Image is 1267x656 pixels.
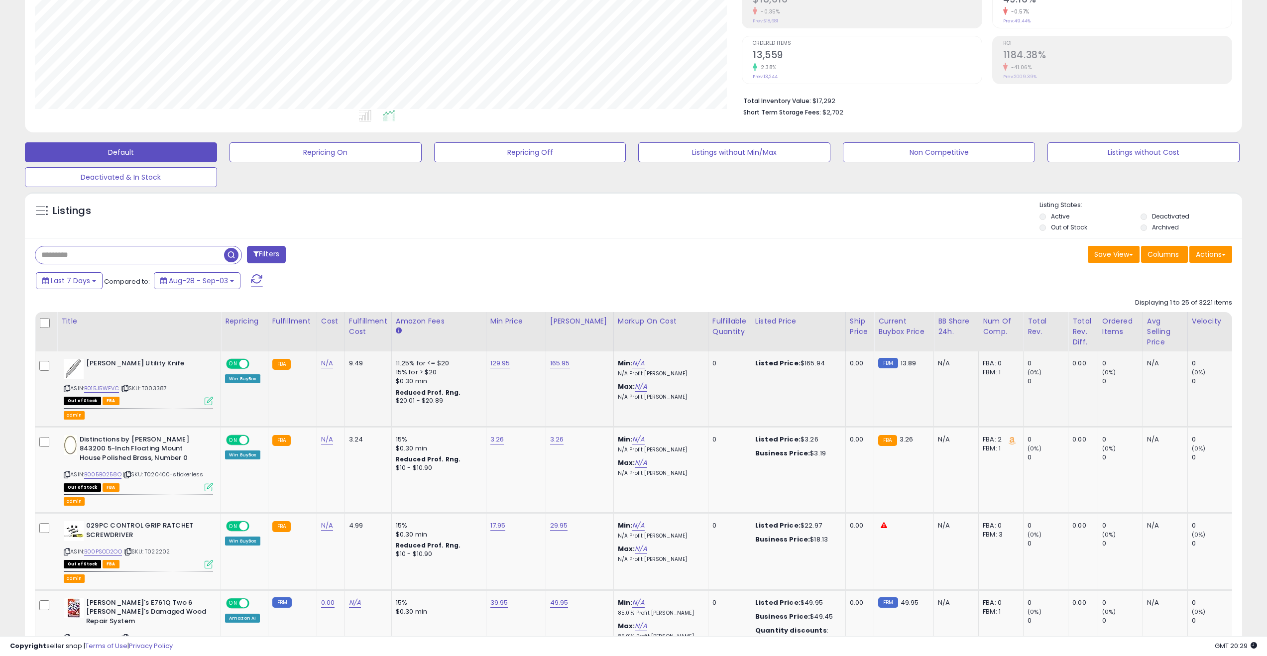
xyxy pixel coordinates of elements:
[1028,539,1068,548] div: 0
[396,521,478,530] div: 15%
[632,435,644,444] a: N/A
[850,521,866,530] div: 0.00
[349,359,384,368] div: 9.49
[248,360,264,368] span: OFF
[900,435,914,444] span: 3.26
[618,316,704,327] div: Markup on Cost
[1192,521,1232,530] div: 0
[1102,453,1143,462] div: 0
[396,598,478,607] div: 15%
[1192,453,1232,462] div: 0
[103,483,119,492] span: FBA
[396,327,402,335] small: Amazon Fees.
[938,521,971,530] div: N/A
[1003,74,1037,80] small: Prev: 2009.39%
[743,108,821,116] b: Short Term Storage Fees:
[1141,246,1188,263] button: Columns
[1152,212,1189,220] label: Deactivated
[85,641,127,651] a: Terms of Use
[1147,598,1180,607] div: N/A
[490,316,542,327] div: Min Price
[618,470,700,477] p: N/A Profit [PERSON_NAME]
[51,276,90,286] span: Last 7 Days
[1072,521,1090,530] div: 0.00
[550,435,564,444] a: 3.26
[755,316,841,327] div: Listed Price
[755,626,827,635] b: Quantity discounts
[755,535,838,544] div: $18.13
[632,358,644,368] a: N/A
[983,607,1016,616] div: FBM: 1
[1135,298,1232,308] div: Displaying 1 to 25 of 3221 items
[850,598,866,607] div: 0.00
[1051,212,1069,220] label: Active
[743,97,811,105] b: Total Inventory Value:
[272,435,291,446] small: FBA
[10,641,46,651] strong: Copyright
[230,142,422,162] button: Repricing On
[227,436,239,444] span: ON
[618,382,635,391] b: Max:
[712,316,747,337] div: Fulfillable Quantity
[1088,246,1140,263] button: Save View
[983,359,1016,368] div: FBA: 0
[1028,531,1041,539] small: (0%)
[635,382,647,392] a: N/A
[490,521,506,531] a: 17.95
[638,142,830,162] button: Listings without Min/Max
[632,598,644,608] a: N/A
[349,598,361,608] a: N/A
[1148,249,1179,259] span: Columns
[169,276,228,286] span: Aug-28 - Sep-03
[64,435,77,455] img: 31SnwXxe5aL._SL40_.jpg
[712,598,743,607] div: 0
[755,521,838,530] div: $22.97
[755,598,838,607] div: $49.95
[396,607,478,616] div: $0.30 min
[321,435,333,444] a: N/A
[618,556,700,563] p: N/A Profit [PERSON_NAME]
[86,359,207,371] b: [PERSON_NAME] Utility Knife
[753,18,778,24] small: Prev: $18,681
[396,359,478,368] div: 11.25% for <= $20
[1072,359,1090,368] div: 0.00
[154,272,240,289] button: Aug-28 - Sep-03
[64,435,213,490] div: ASIN:
[1003,49,1232,63] h2: 1184.38%
[618,394,700,401] p: N/A Profit [PERSON_NAME]
[753,41,981,46] span: Ordered Items
[349,521,384,530] div: 4.99
[1192,616,1232,625] div: 0
[104,277,150,286] span: Compared to:
[225,450,260,459] div: Win BuyBox
[878,316,929,337] div: Current Buybox Price
[1102,435,1143,444] div: 0
[743,94,1225,106] li: $17,292
[1028,598,1068,607] div: 0
[755,612,810,621] b: Business Price:
[248,599,264,607] span: OFF
[1215,641,1257,651] span: 2025-09-11 20:29 GMT
[755,435,838,444] div: $3.26
[618,598,633,607] b: Min:
[878,597,898,608] small: FBM
[618,621,635,631] b: Max:
[1192,359,1232,368] div: 0
[1102,316,1139,337] div: Ordered Items
[983,444,1016,453] div: FBM: 1
[850,316,870,337] div: Ship Price
[64,560,101,568] span: All listings that are currently out of stock and unavailable for purchase on Amazon
[1028,435,1068,444] div: 0
[755,448,810,458] b: Business Price:
[1192,444,1206,452] small: (0%)
[755,358,801,368] b: Listed Price:
[103,397,119,405] span: FBA
[618,446,700,453] p: N/A Profit [PERSON_NAME]
[938,316,974,337] div: BB Share 24h.
[1051,223,1087,231] label: Out of Stock
[64,598,84,618] img: 510FwYh5vQL._SL40_.jpg
[396,444,478,453] div: $0.30 min
[1147,359,1180,368] div: N/A
[396,464,478,472] div: $10 - $10.90
[396,435,478,444] div: 15%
